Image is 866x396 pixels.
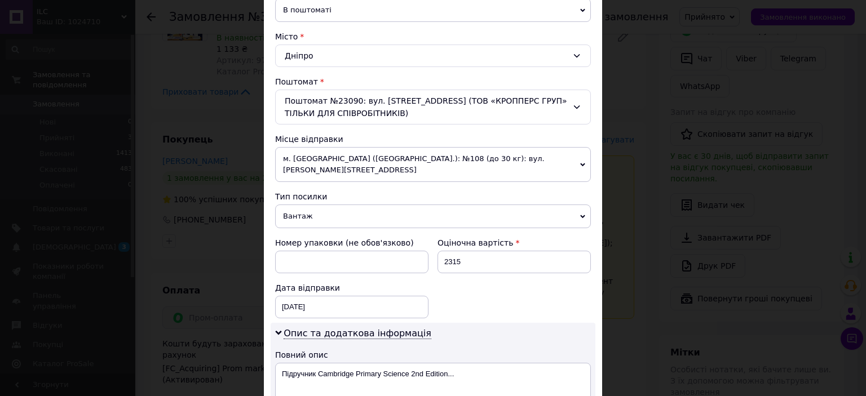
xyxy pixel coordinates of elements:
[275,147,591,182] span: м. [GEOGRAPHIC_DATA] ([GEOGRAPHIC_DATA].): №108 (до 30 кг): вул. [PERSON_NAME][STREET_ADDRESS]
[275,204,591,228] span: Вантаж
[284,328,431,339] span: Опис та додаткова інформація
[275,90,591,124] div: Поштомат №23090: вул. [STREET_ADDRESS] (ТОВ «КРОППЕРС ГРУП» ТІЛЬКИ ДЛЯ СПІВРОБІТНИКІВ)
[275,192,327,201] span: Тип посилки
[275,237,428,248] div: Номер упаковки (не обов'язково)
[275,135,343,144] span: Місце відправки
[275,76,591,87] div: Поштомат
[438,237,591,248] div: Оціночна вартість
[275,45,591,67] div: Дніпро
[275,282,428,293] div: Дата відправки
[275,349,591,361] div: Повний опис
[275,31,591,42] div: Місто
